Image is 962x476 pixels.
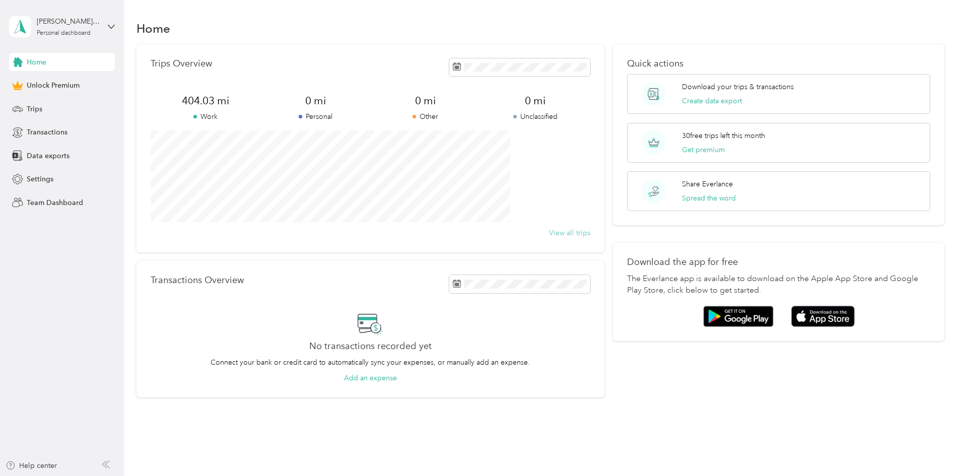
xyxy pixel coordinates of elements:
[37,30,91,36] div: Personal dashboard
[27,57,46,67] span: Home
[682,96,742,106] button: Create data export
[27,197,83,208] span: Team Dashboard
[27,104,42,114] span: Trips
[211,357,530,368] p: Connect your bank or credit card to automatically sync your expenses, or manually add an expense.
[370,111,480,122] p: Other
[682,179,733,189] p: Share Everlance
[627,58,930,69] p: Quick actions
[151,58,212,69] p: Trips Overview
[791,306,855,327] img: App store
[549,228,590,238] button: View all trips
[136,23,170,34] h1: Home
[27,127,67,138] span: Transactions
[682,130,765,141] p: 30 free trips left this month
[27,151,70,161] span: Data exports
[27,174,53,184] span: Settings
[344,373,397,383] button: Add an expense
[151,111,260,122] p: Work
[682,82,794,92] p: Download your trips & transactions
[151,94,260,108] span: 404.03 mi
[260,111,370,122] p: Personal
[27,80,80,91] span: Unlock Premium
[627,257,930,267] p: Download the app for free
[703,306,774,327] img: Google play
[682,145,725,155] button: Get premium
[309,341,432,352] h2: No transactions recorded yet
[37,16,100,27] div: [PERSON_NAME][EMAIL_ADDRESS][DOMAIN_NAME]
[682,193,736,203] button: Spread the word
[627,273,930,297] p: The Everlance app is available to download on the Apple App Store and Google Play Store, click be...
[6,460,57,471] button: Help center
[480,111,590,122] p: Unclassified
[480,94,590,108] span: 0 mi
[151,275,244,286] p: Transactions Overview
[370,94,480,108] span: 0 mi
[260,94,370,108] span: 0 mi
[906,420,962,476] iframe: Everlance-gr Chat Button Frame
